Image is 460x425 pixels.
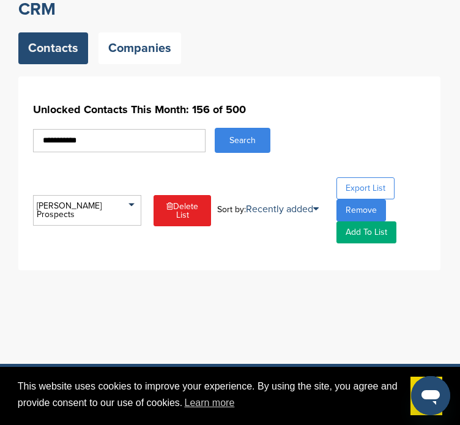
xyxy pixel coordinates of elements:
[98,32,181,64] a: Companies
[246,203,319,215] a: Recently added
[215,128,270,153] button: Search
[182,394,236,412] a: learn more about cookies
[18,379,401,412] span: This website uses cookies to improve your experience. By using the site, you agree and provide co...
[154,195,211,226] a: Delete List
[336,221,396,243] a: Add To List
[33,195,141,226] div: [PERSON_NAME] Prospects
[410,377,442,416] a: dismiss cookie message
[336,199,386,221] a: Remove
[18,32,88,64] a: Contacts
[411,376,450,415] iframe: Button to launch messaging window
[33,98,426,120] h1: Unlocked Contacts This Month: 156 of 500
[336,177,395,199] a: Export List
[217,204,319,214] div: Sort by:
